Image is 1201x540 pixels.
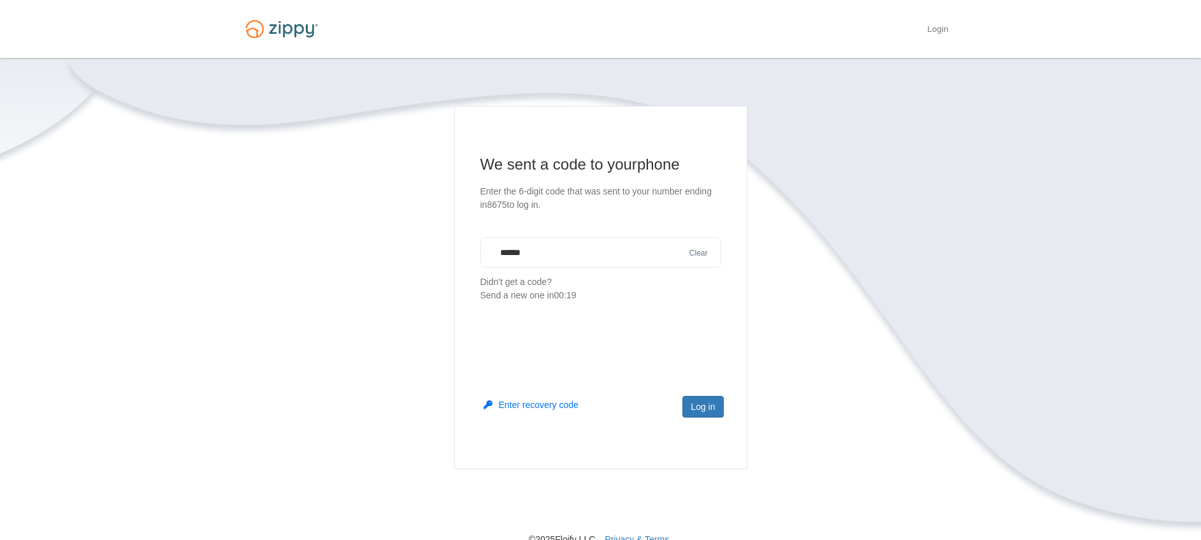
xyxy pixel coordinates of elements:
button: Enter recovery code [484,398,579,411]
h1: We sent a code to your phone [480,154,721,175]
a: Login [927,24,948,37]
p: Enter the 6-digit code that was sent to your number ending in 8675 to log in. [480,185,721,212]
img: Logo [238,14,326,44]
button: Log in [682,396,723,418]
button: Clear [686,247,712,259]
p: Didn't get a code? [480,275,721,302]
div: Send a new one in 00:19 [480,289,721,302]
